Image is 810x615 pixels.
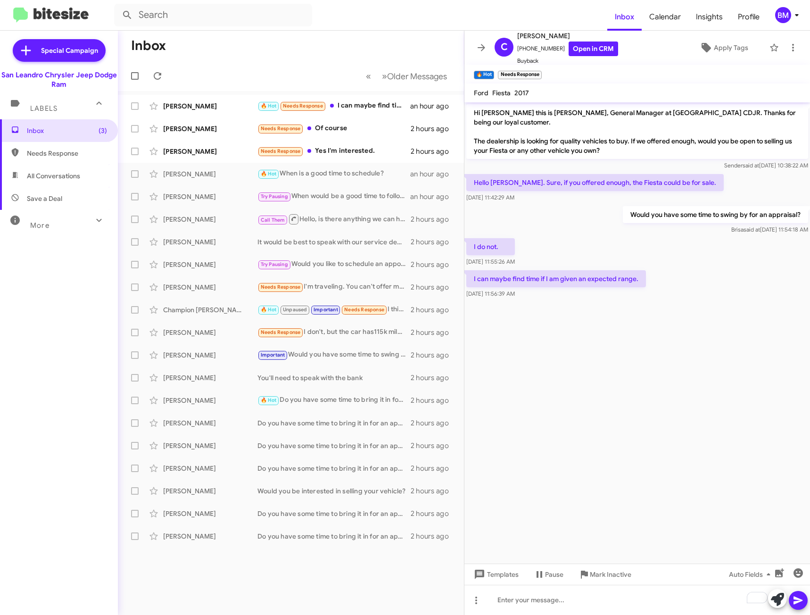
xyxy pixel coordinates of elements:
div: Do you have some time to bring it in for an appraisal this week? [257,509,411,518]
span: More [30,221,50,230]
div: To enrich screen reader interactions, please activate Accessibility in Grammarly extension settings [464,585,810,615]
span: said at [743,162,759,169]
div: Hello, is there anything we can help you with? [257,213,411,225]
span: Needs Response [261,125,301,132]
span: Special Campaign [41,46,98,55]
a: Profile [730,3,767,31]
div: [PERSON_NAME] [163,418,257,428]
p: I do not. [466,238,515,255]
div: 2 hours ago [411,486,456,496]
span: Inbox [27,126,107,135]
div: 2 hours ago [411,441,456,450]
div: an hour ago [410,192,456,201]
span: Mark Inactive [590,566,631,583]
div: Do you have some time to bring it in for an appraisal this week? [257,532,411,541]
a: Special Campaign [13,39,106,62]
div: 2 hours ago [411,260,456,269]
div: 2 hours ago [411,396,456,405]
div: When would be a good time to follow up late next month? [257,191,410,202]
span: Needs Response [261,329,301,335]
span: Older Messages [387,71,447,82]
p: I can maybe find time if I am given an expected range. [466,270,646,287]
span: Try Pausing [261,261,288,267]
a: Inbox [607,3,642,31]
a: Insights [688,3,730,31]
span: 🔥 Hot [261,103,277,109]
div: Would you like to schedule an appointment for next week? [257,259,411,270]
div: 2 hours ago [411,305,456,315]
div: Do you have some time to bring it in for an appraisal this week? [257,441,411,450]
div: Would you be interested in selling your vehicle? [257,486,411,496]
button: Previous [360,66,377,86]
div: 2 hours ago [411,418,456,428]
nav: Page navigation example [361,66,453,86]
div: You'll need to speak with the bank [257,373,411,382]
div: 2 hours ago [411,373,456,382]
small: Needs Response [498,71,541,79]
span: Needs Response [283,103,323,109]
div: Of course [257,123,411,134]
span: [DATE] 11:56:39 AM [466,290,515,297]
span: [PERSON_NAME] [517,30,618,42]
div: 2 hours ago [411,283,456,292]
span: said at [744,226,760,233]
span: 🔥 Hot [261,171,277,177]
div: [PERSON_NAME] [163,509,257,518]
div: [PERSON_NAME] [163,215,257,224]
div: I don't, but the car has115k miles on it and still owe $38k. I just kbb it wouldn't make sense fo... [257,327,411,338]
div: I think you already know what $$ you would offer [257,304,411,315]
button: Templates [464,566,526,583]
div: Champion [PERSON_NAME] [163,305,257,315]
input: Search [114,4,312,26]
div: 2 hours ago [411,147,456,156]
div: [PERSON_NAME] [163,283,257,292]
span: [DATE] 11:55:26 AM [466,258,515,265]
div: 2 hours ago [411,328,456,337]
div: Would you have some time to swing by to work the deal? [257,349,411,360]
span: All Conversations [27,171,80,181]
div: [PERSON_NAME] [163,350,257,360]
span: » [382,70,387,82]
div: [PERSON_NAME] [163,260,257,269]
span: Templates [472,566,519,583]
div: 2 hours ago [411,532,456,541]
span: Needs Response [27,149,107,158]
div: 2 hours ago [411,350,456,360]
span: Fiesta [492,89,511,97]
span: Try Pausing [261,193,288,199]
div: [PERSON_NAME] [163,486,257,496]
div: [PERSON_NAME] [163,373,257,382]
span: Pause [545,566,563,583]
div: 2 hours ago [411,464,456,473]
span: Needs Response [261,148,301,154]
div: [PERSON_NAME] [163,101,257,111]
span: 2017 [514,89,529,97]
p: Hello [PERSON_NAME]. Sure, if you offered enough, the Fiesta could be for sale. [466,174,724,191]
span: Needs Response [344,307,384,313]
div: It would be best to speak with our service department [257,237,411,247]
button: Auto Fields [721,566,782,583]
div: [PERSON_NAME] [163,237,257,247]
div: I'm traveling. You can't offer me enough [257,282,411,292]
div: an hour ago [410,101,456,111]
div: 2 hours ago [411,509,456,518]
span: Sender [DATE] 10:38:22 AM [724,162,808,169]
a: Calendar [642,3,688,31]
div: [PERSON_NAME] [163,147,257,156]
span: C [501,40,508,55]
span: (3) [99,126,107,135]
div: [PERSON_NAME] [163,396,257,405]
span: Important [314,307,338,313]
span: 🔥 Hot [261,397,277,403]
div: I can maybe find time if I am given an expected range. [257,100,410,111]
div: [PERSON_NAME] [163,192,257,201]
div: [PERSON_NAME] [163,464,257,473]
span: Buyback [517,56,618,66]
div: 2 hours ago [411,124,456,133]
button: BM [767,7,800,23]
p: Hi [PERSON_NAME] this is [PERSON_NAME], General Manager at [GEOGRAPHIC_DATA] CDJR. Thanks for bei... [466,104,808,159]
span: Important [261,352,285,358]
div: Yes I'm interested. [257,146,411,157]
span: « [366,70,371,82]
